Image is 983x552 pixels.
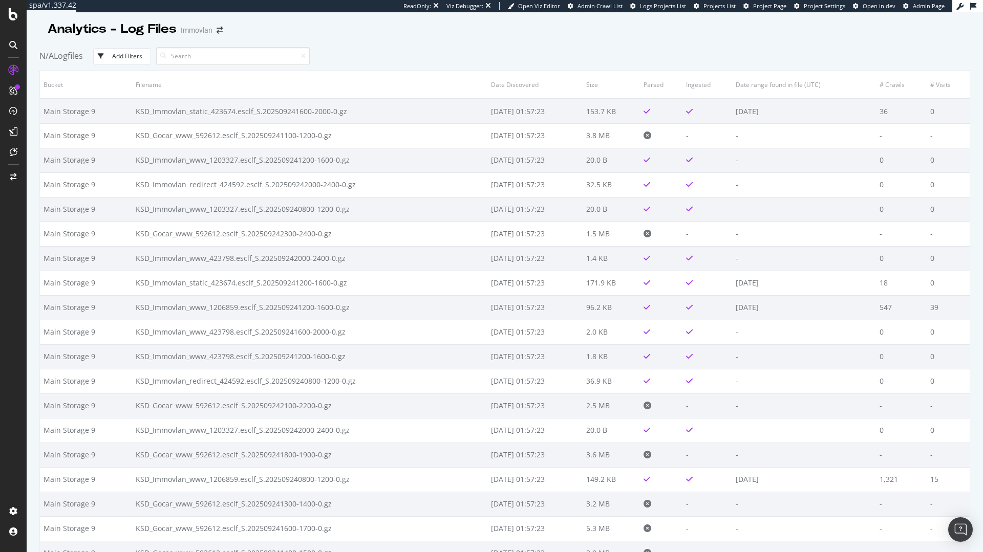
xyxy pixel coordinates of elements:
[876,320,926,344] td: 0
[583,99,640,123] td: 153.7 KB
[876,418,926,443] td: 0
[487,492,583,516] td: [DATE] 01:57:23
[876,369,926,393] td: 0
[927,393,970,418] td: -
[40,418,132,443] td: Main Storage 9
[40,172,132,197] td: Main Storage 9
[583,71,640,99] th: Size
[732,271,876,295] td: [DATE]
[583,148,640,172] td: 20.0 B
[583,271,640,295] td: 171.9 KB
[132,123,487,148] td: KSD_Gocar_www_592612.esclf_S.202509241100-1200-0.gz
[876,246,926,271] td: 0
[487,516,583,541] td: [DATE] 01:57:23
[39,50,54,61] span: N/A
[682,71,732,99] th: Ingested
[132,369,487,393] td: KSD_Immovlan_redirect_424592.esclf_S.202509240800-1200-0.gz
[40,516,132,541] td: Main Storage 9
[217,27,223,34] div: arrow-right-arrow-left
[132,492,487,516] td: KSD_Gocar_www_592612.esclf_S.202509241300-1400-0.gz
[640,71,682,99] th: Parsed
[487,71,583,99] th: Date Discovered
[132,246,487,271] td: KSD_Immovlan_www_423798.esclf_S.202509242000-2400-0.gz
[694,2,736,10] a: Projects List
[132,443,487,467] td: KSD_Gocar_www_592612.esclf_S.202509241800-1900-0.gz
[876,393,926,418] td: -
[112,52,142,60] div: Add Filters
[487,467,583,492] td: [DATE] 01:57:23
[40,393,132,418] td: Main Storage 9
[927,271,970,295] td: 0
[487,123,583,148] td: [DATE] 01:57:23
[583,320,640,344] td: 2.0 KB
[487,222,583,246] td: [DATE] 01:57:23
[583,197,640,222] td: 20.0 B
[903,2,945,10] a: Admin Page
[487,271,583,295] td: [DATE] 01:57:23
[853,2,895,10] a: Open in dev
[732,295,876,320] td: [DATE]
[927,320,970,344] td: 0
[487,393,583,418] td: [DATE] 01:57:23
[876,99,926,123] td: 36
[583,418,640,443] td: 20.0 B
[40,492,132,516] td: Main Storage 9
[583,443,640,467] td: 3.6 MB
[568,2,623,10] a: Admin Crawl List
[132,418,487,443] td: KSD_Immovlan_www_1203327.esclf_S.202509242000-2400-0.gz
[732,148,876,172] td: -
[927,222,970,246] td: -
[132,148,487,172] td: KSD_Immovlan_www_1203327.esclf_S.202509241200-1600-0.gz
[40,344,132,369] td: Main Storage 9
[682,492,732,516] td: -
[40,467,132,492] td: Main Storage 9
[132,344,487,369] td: KSD_Immovlan_www_423798.esclf_S.202509241200-1600-0.gz
[487,295,583,320] td: [DATE] 01:57:23
[876,71,926,99] th: # Crawls
[583,516,640,541] td: 5.3 MB
[732,172,876,197] td: -
[487,99,583,123] td: [DATE] 01:57:23
[40,271,132,295] td: Main Storage 9
[876,271,926,295] td: 18
[732,393,876,418] td: -
[863,2,895,10] span: Open in dev
[487,197,583,222] td: [DATE] 01:57:23
[40,320,132,344] td: Main Storage 9
[583,246,640,271] td: 1.4 KB
[743,2,786,10] a: Project Page
[583,295,640,320] td: 96.2 KB
[583,467,640,492] td: 149.2 KB
[927,492,970,516] td: -
[876,148,926,172] td: 0
[732,369,876,393] td: -
[927,99,970,123] td: 0
[132,172,487,197] td: KSD_Immovlan_redirect_424592.esclf_S.202509242000-2400-0.gz
[583,123,640,148] td: 3.8 MB
[40,222,132,246] td: Main Storage 9
[732,492,876,516] td: -
[132,295,487,320] td: KSD_Immovlan_www_1206859.esclf_S.202509241200-1600-0.gz
[804,2,845,10] span: Project Settings
[927,443,970,467] td: -
[927,516,970,541] td: -
[132,271,487,295] td: KSD_Immovlan_static_423674.esclf_S.202509241200-1600-0.gz
[876,222,926,246] td: -
[583,172,640,197] td: 32.5 KB
[927,172,970,197] td: 0
[794,2,845,10] a: Project Settings
[753,2,786,10] span: Project Page
[48,20,177,38] div: Analytics - Log Files
[487,344,583,369] td: [DATE] 01:57:23
[927,246,970,271] td: 0
[927,467,970,492] td: 15
[132,516,487,541] td: KSD_Gocar_www_592612.esclf_S.202509241600-1700-0.gz
[682,222,732,246] td: -
[132,197,487,222] td: KSD_Immovlan_www_1203327.esclf_S.202509240800-1200-0.gz
[40,71,132,99] th: Bucket
[927,71,970,99] th: # Visits
[682,516,732,541] td: -
[732,320,876,344] td: -
[40,295,132,320] td: Main Storage 9
[732,246,876,271] td: -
